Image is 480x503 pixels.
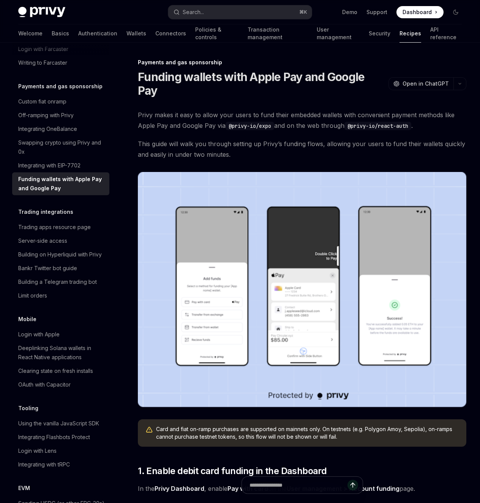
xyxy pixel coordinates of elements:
a: Off-ramping with Privy [12,108,109,122]
div: Integrating Flashbots Protect [18,433,90,442]
div: Deeplinking Solana wallets in React Native applications [18,344,105,362]
div: Building on Hyperliquid with Privy [18,250,102,259]
div: Building a Telegram trading bot [18,277,97,287]
span: 1. Enable debit card funding in the Dashboard [138,465,327,477]
div: Integrating with tRPC [18,460,70,469]
div: Custom fiat onramp [18,97,66,106]
h5: EVM [18,484,30,493]
button: Search...⌘K [168,5,312,19]
a: Wallets [126,24,146,43]
a: Integrating Flashbots Protect [12,430,109,444]
div: Clearing state on fresh installs [18,366,93,376]
div: Using the vanilla JavaScript SDK [18,419,99,428]
a: User management [317,24,359,43]
a: Integrating with EIP-7702 [12,159,109,172]
a: Integrating with tRPC [12,458,109,471]
a: Trading apps resource page [12,220,109,234]
span: This guide will walk you through setting up Privy’s funding flows, allowing your users to fund th... [138,138,466,160]
div: Login with Apple [18,330,60,339]
div: Integrating with EIP-7702 [18,161,81,170]
span: Open in ChatGPT [403,80,449,88]
code: @privy-io/expo [226,122,274,130]
a: Swapping crypto using Privy and 0x [12,136,109,159]
a: Recipes [399,24,421,43]
a: Login with Lens [12,444,109,458]
a: Connectors [155,24,186,43]
a: Funding wallets with Apple Pay and Google Pay [12,172,109,195]
a: Building a Telegram trading bot [12,275,109,289]
h5: Payments and gas sponsorship [18,82,103,91]
div: Off-ramping with Privy [18,111,74,120]
a: Writing to Farcaster [12,56,109,70]
button: Send message [347,480,358,490]
a: Building on Hyperliquid with Privy [12,248,109,261]
a: Policies & controls [195,24,238,43]
span: ⌘ K [299,9,307,15]
div: Funding wallets with Apple Pay and Google Pay [18,175,105,193]
a: Support [366,8,387,16]
div: Search... [183,8,204,17]
h1: Funding wallets with Apple Pay and Google Pay [138,70,385,97]
div: Login with Lens [18,446,57,455]
a: Welcome [18,24,43,43]
a: Custom fiat onramp [12,95,109,108]
a: Bankr Twitter bot guide [12,261,109,275]
a: Integrating OneBalance [12,122,109,136]
button: Toggle dark mode [450,6,462,18]
a: API reference [430,24,462,43]
a: Clearing state on fresh installs [12,364,109,378]
a: Server-side access [12,234,109,248]
a: Authentication [78,24,117,43]
a: Basics [52,24,69,43]
a: Deeplinking Solana wallets in React Native applications [12,341,109,364]
a: Limit orders [12,289,109,302]
a: Security [369,24,390,43]
span: Dashboard [403,8,432,16]
button: Open in ChatGPT [388,77,453,90]
h5: Tooling [18,404,38,413]
img: dark logo [18,7,65,18]
div: Payments and gas sponsorship [138,59,466,66]
div: Writing to Farcaster [18,58,67,67]
h5: Trading integrations [18,207,73,216]
img: card-based-funding [138,172,466,407]
a: Login with Apple [12,328,109,341]
a: OAuth with Capacitor [12,378,109,392]
div: Trading apps resource page [18,223,91,232]
div: Card and fiat on-ramp purchases are supported on mainnets only. On testnets (e.g. Polygon Amoy, S... [156,425,459,441]
a: Dashboard [396,6,444,18]
input: Ask a question... [249,477,347,493]
div: Limit orders [18,291,47,300]
a: Using the vanilla JavaScript SDK [12,417,109,430]
code: @privy-io/react-auth [344,122,411,130]
div: Server-side access [18,236,67,245]
div: Swapping crypto using Privy and 0x [18,138,105,156]
svg: Warning [145,426,153,434]
a: Transaction management [248,24,308,43]
h5: Mobile [18,315,36,324]
span: Privy makes it easy to allow your users to fund their embedded wallets with convenient payment me... [138,110,466,131]
a: Demo [342,8,357,16]
div: Integrating OneBalance [18,124,77,134]
div: OAuth with Capacitor [18,380,71,389]
div: Bankr Twitter bot guide [18,264,77,273]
